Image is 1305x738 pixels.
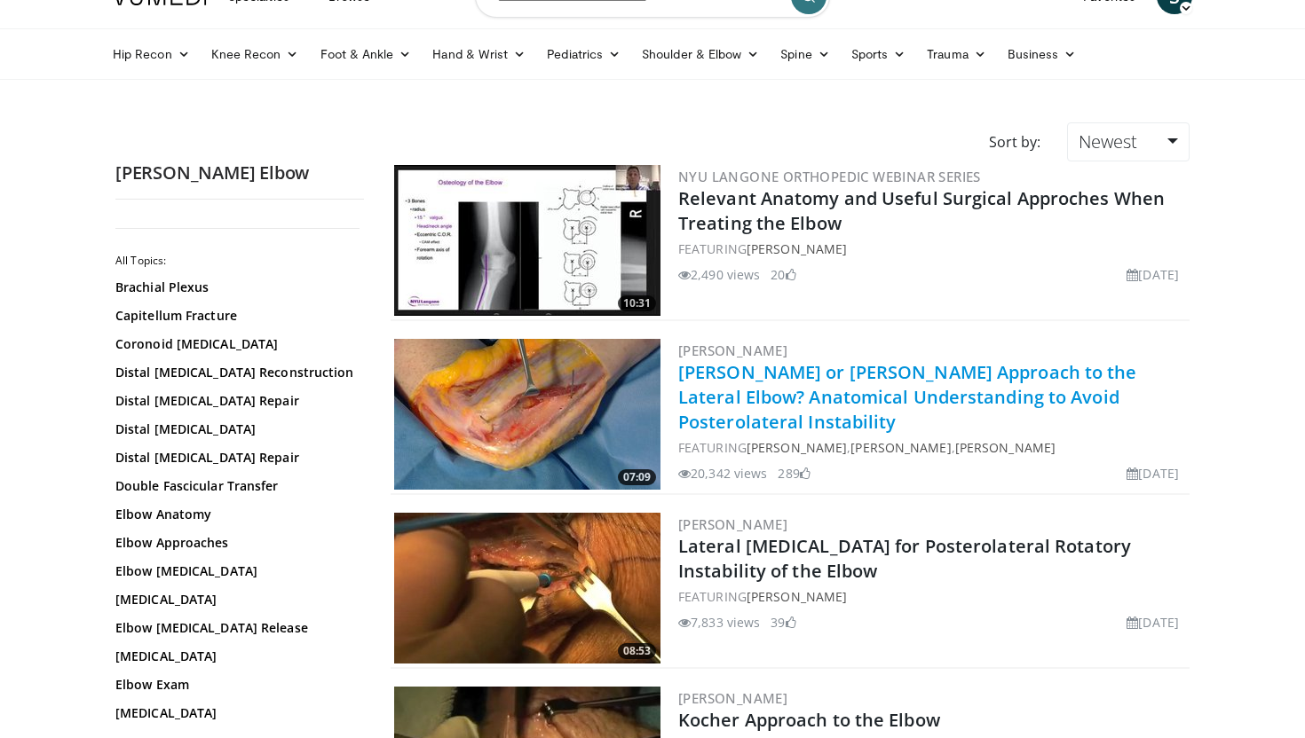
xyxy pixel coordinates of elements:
[115,562,355,580] a: Elbow [MEDICAL_DATA]
[618,643,656,659] span: 08:53
[1127,265,1179,284] li: [DATE]
[747,588,847,605] a: [PERSON_NAME]
[115,676,355,694] a: Elbow Exam
[678,239,1186,258] div: FEATURING
[1067,122,1190,161] a: Newest
[678,342,787,359] a: [PERSON_NAME]
[102,36,201,72] a: Hip Recon
[115,704,355,722] a: [MEDICAL_DATA]
[115,420,355,438] a: Distal [MEDICAL_DATA]
[678,265,760,284] li: 2,490 views
[310,36,423,72] a: Foot & Ankle
[115,534,355,552] a: Elbow Approaches
[678,360,1137,434] a: [PERSON_NAME] or [PERSON_NAME] Approach to the Lateral Elbow? Anatomical Understanding to Avoid P...
[1127,464,1179,483] li: [DATE]
[955,439,1056,456] a: [PERSON_NAME]
[115,254,360,268] h2: All Topics:
[771,613,795,632] li: 39
[976,122,1054,161] div: Sort by:
[115,477,355,495] a: Double Fascicular Transfer
[1127,613,1179,632] li: [DATE]
[115,364,355,381] a: Distal [MEDICAL_DATA] Reconstruction
[115,648,355,665] a: [MEDICAL_DATA]
[678,186,1165,235] a: Relevant Anatomy and Useful Surgical Approches When Treating the Elbow
[115,335,355,353] a: Coronoid [MEDICAL_DATA]
[115,449,355,467] a: Distal [MEDICAL_DATA] Repair
[678,613,760,632] li: 7,833 views
[778,464,810,483] li: 289
[422,36,536,72] a: Hand & Wrist
[115,392,355,410] a: Distal [MEDICAL_DATA] Repair
[678,534,1131,583] a: Lateral [MEDICAL_DATA] for Posterolateral Rotatory Instability of the Elbow
[394,165,660,316] a: 10:31
[115,619,355,637] a: Elbow [MEDICAL_DATA] Release
[394,339,660,490] img: d5fb476d-116e-4503-aa90-d2bb1c71af5c.300x170_q85_crop-smart_upscale.jpg
[678,168,981,185] a: NYU Langone Orthopedic Webinar Series
[916,36,997,72] a: Trauma
[115,307,355,325] a: Capitellum Fracture
[115,506,355,523] a: Elbow Anatomy
[536,36,631,72] a: Pediatrics
[618,469,656,485] span: 07:09
[618,295,656,311] span: 10:31
[115,161,364,184] h2: [PERSON_NAME] Elbow
[394,513,660,663] a: 08:53
[394,513,660,663] img: -TiYc6krEQGNAzh34xMDoxOjBrO-I4W8.300x170_q85_crop-smart_upscale.jpg
[394,339,660,490] a: 07:09
[747,439,847,456] a: [PERSON_NAME]
[394,165,660,316] img: d8488b66-ff1c-4f5f-aa68-aa3788768e27.300x170_q85_crop-smart_upscale.jpg
[631,36,770,72] a: Shoulder & Elbow
[841,36,917,72] a: Sports
[201,36,310,72] a: Knee Recon
[678,438,1186,457] div: FEATURING , ,
[115,591,355,608] a: [MEDICAL_DATA]
[747,240,847,257] a: [PERSON_NAME]
[770,36,840,72] a: Spine
[771,265,795,284] li: 20
[850,439,951,456] a: [PERSON_NAME]
[997,36,1087,72] a: Business
[115,279,355,296] a: Brachial Plexus
[678,515,787,533] a: [PERSON_NAME]
[678,464,767,483] li: 20,342 views
[1079,130,1137,153] span: Newest
[678,689,787,707] a: [PERSON_NAME]
[678,708,940,732] a: Kocher Approach to the Elbow
[678,587,1186,606] div: FEATURING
